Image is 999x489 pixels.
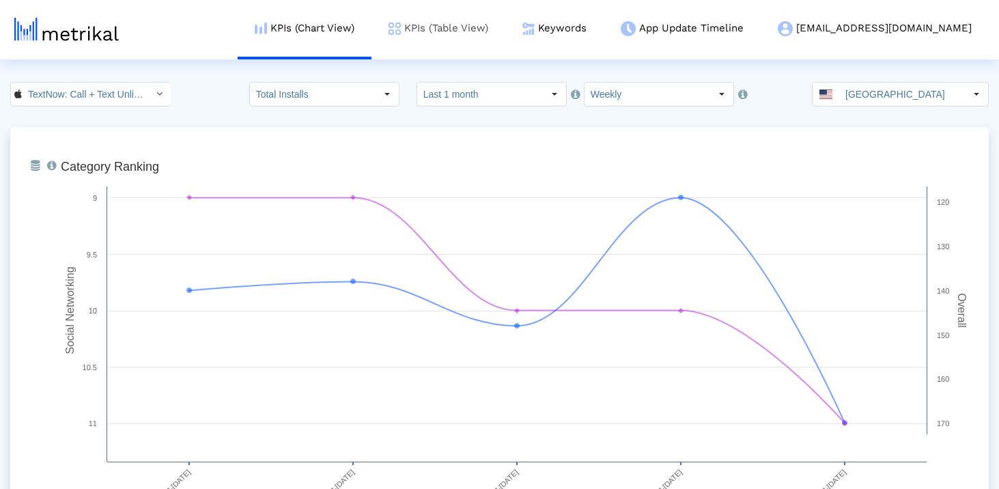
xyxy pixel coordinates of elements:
[937,242,949,251] text: 130
[255,23,267,34] img: kpi-chart-menu-icon.png
[778,21,793,36] img: my-account-menu-icon.png
[376,83,399,106] div: Select
[965,83,988,106] div: Select
[522,23,535,35] img: keywords.png
[621,21,636,36] img: app-update-menu-icon.png
[89,307,97,315] text: 10
[937,331,949,339] text: 150
[89,419,97,428] text: 11
[61,160,159,173] tspan: Category Ranking
[147,83,171,106] div: Select
[956,293,968,328] tspan: Overall
[710,83,733,106] div: Select
[937,375,949,383] text: 160
[64,266,76,354] tspan: Social Networking
[83,363,97,372] text: 10.5
[937,198,949,206] text: 120
[543,83,566,106] div: Select
[389,23,401,35] img: kpi-table-menu-icon.png
[14,18,119,41] img: metrical-logo-light.png
[937,419,949,428] text: 170
[87,251,97,259] text: 9.5
[93,194,97,202] text: 9
[937,287,949,295] text: 140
